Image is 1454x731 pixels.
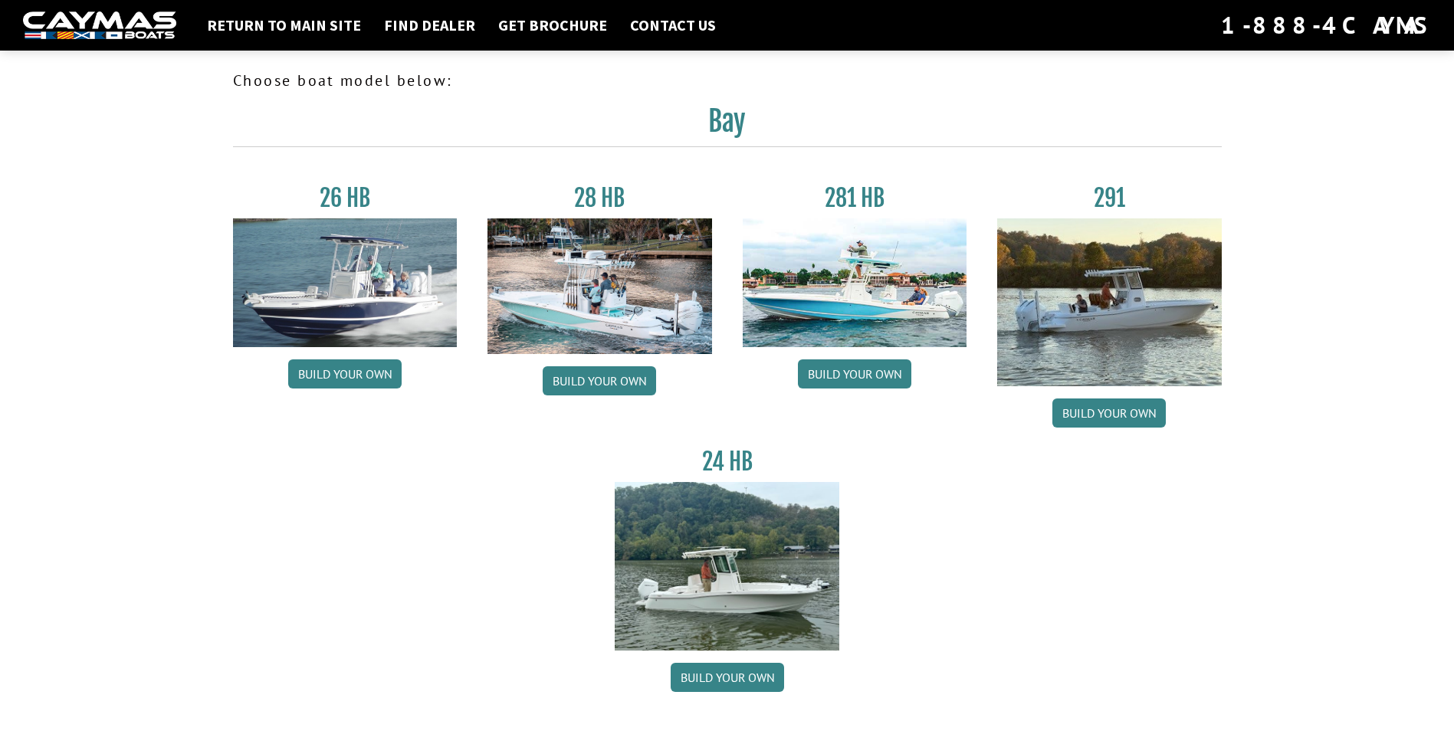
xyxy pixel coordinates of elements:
[997,184,1222,212] h3: 291
[487,218,712,354] img: 28_hb_thumbnail_for_caymas_connect.jpg
[288,359,402,388] a: Build your own
[23,11,176,40] img: white-logo-c9c8dbefe5ff5ceceb0f0178aa75bf4bb51f6bca0971e226c86eb53dfe498488.png
[1052,398,1166,428] a: Build your own
[376,15,483,35] a: Find Dealer
[671,663,784,692] a: Build your own
[615,447,839,476] h3: 24 HB
[743,218,967,347] img: 28-hb-twin.jpg
[615,482,839,650] img: 24_HB_thumbnail.jpg
[199,15,369,35] a: Return to main site
[233,218,458,347] img: 26_new_photo_resized.jpg
[798,359,911,388] a: Build your own
[622,15,724,35] a: Contact Us
[743,184,967,212] h3: 281 HB
[491,15,615,35] a: Get Brochure
[487,184,712,212] h3: 28 HB
[997,218,1222,386] img: 291_Thumbnail.jpg
[233,184,458,212] h3: 26 HB
[233,104,1222,147] h2: Bay
[233,69,1222,92] p: Choose boat model below:
[1221,8,1431,42] div: 1-888-4CAYMAS
[543,366,656,395] a: Build your own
